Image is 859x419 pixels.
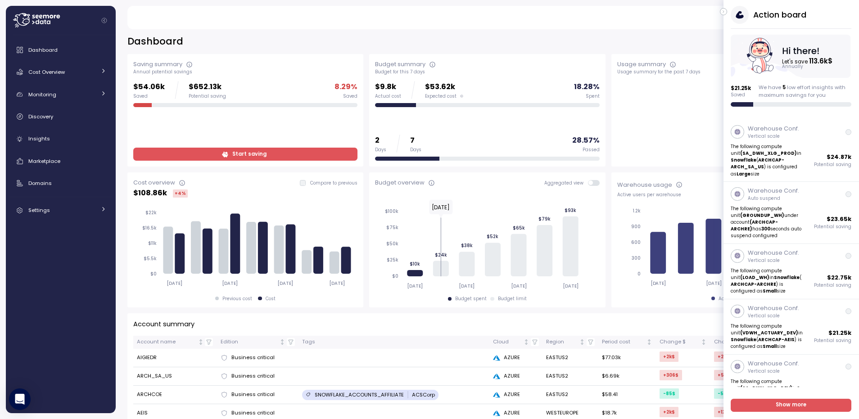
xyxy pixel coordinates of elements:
[748,133,799,140] p: Vertical scale
[731,157,785,170] strong: ARCHCAP-ARCH_SA_US
[375,69,599,75] div: Budget for this 7 days
[660,338,699,346] div: Change $
[493,372,539,380] div: AZURE
[782,84,786,91] span: 5
[810,56,833,66] tspan: 113.6k $
[387,257,398,263] tspan: $25k
[198,339,204,345] div: Not sorted
[493,354,539,362] div: AZURE
[28,180,52,187] span: Domains
[310,180,357,186] p: Compare to previous
[602,338,645,346] div: Period cost
[461,243,473,248] tspan: $38k
[829,329,852,338] p: $ 21.25k
[827,215,852,224] p: $ 23.65k
[231,372,275,380] span: Business critical
[231,391,275,399] span: Business critical
[748,195,799,202] p: Auto suspend
[189,93,226,99] div: Potential saving
[741,385,793,391] strong: (SA_DWH_XLG_DEV)
[385,208,398,214] tspan: $100k
[731,267,804,294] p: The following compute unit in ( ) is configured as size
[28,91,56,98] span: Monitoring
[145,210,157,216] tspan: $22k
[731,281,777,287] strong: ARCHCAP-ARCHRE
[150,271,157,277] tspan: $0
[762,226,771,232] strong: 300
[189,81,226,93] p: $652.13k
[487,234,499,239] tspan: $52k
[748,257,799,264] p: Vertical scale
[723,244,859,299] a: Warehouse Conf.Vertical scaleThe following compute unit(LOAD_WH)inSnowflake(ARCHCAP-ARCHRE) is co...
[455,296,487,302] div: Budget spent
[375,178,425,187] div: Budget overview
[386,225,398,230] tspan: $75k
[266,296,276,302] div: Cost
[343,93,357,99] div: Saved
[9,201,112,219] a: Settings
[748,304,799,313] p: Warehouse Conf.
[731,157,757,163] strong: Snowflake
[759,337,795,342] strong: ARCHCAP-AEIS
[701,339,707,345] div: Not sorted
[633,208,641,214] tspan: 1.2k
[598,367,656,386] td: $6.69k
[133,148,357,161] a: Start saving
[660,388,679,399] div: -85 $
[142,225,157,231] tspan: $16.5k
[731,378,804,412] p: The following compute unit in ( ) is configured as size
[137,338,196,346] div: Account name
[741,150,797,156] strong: (SA_DWH_XLG_PROD)
[741,212,785,218] strong: (GROUNDUP_WH)
[133,319,194,329] p: Account summary
[459,283,475,289] tspan: [DATE]
[637,271,641,277] tspan: 0
[28,135,50,142] span: Insights
[731,143,804,177] p: The following compute unit in ( ) is configured as size
[222,280,238,286] tspan: [DATE]
[498,296,527,302] div: Budget limit
[167,280,182,286] tspan: [DATE]
[783,56,833,66] text: Let's save
[9,152,112,170] a: Marketplace
[302,338,486,346] div: Tags
[763,288,777,294] strong: Small
[660,370,682,380] div: +306 $
[375,81,401,93] p: $9.8k
[335,81,357,93] p: 8.29 %
[133,367,217,386] td: ARCH_SA_US
[579,339,585,345] div: Not sorted
[133,93,165,99] div: Saved
[748,248,799,257] p: Warehouse Conf.
[660,407,678,417] div: +2k $
[759,84,852,99] div: We have low effort insights with maximum savings for you
[543,349,599,367] td: EASTUS2
[827,273,852,282] p: $ 22.75k
[617,192,841,198] div: Active users per warehouse
[9,174,112,192] a: Domains
[407,283,423,289] tspan: [DATE]
[513,225,525,230] tspan: $65k
[28,158,60,165] span: Marketplace
[493,391,539,399] div: AZURE
[538,216,551,222] tspan: $79k
[133,69,357,75] div: Annual potential savings
[814,338,852,344] p: Potential saving
[9,41,112,59] a: Dashboard
[723,355,859,417] a: Warehouse Conf.Vertical scaleThe following compute unit(SA_DWH_XLG_DEV)inSnowflake() is configure...
[392,273,398,279] tspan: $0
[432,203,450,211] text: [DATE]
[28,113,53,120] span: Discovery
[523,339,529,345] div: Not sorted
[544,180,588,186] span: Aggregated view
[543,367,599,386] td: EASTUS2
[731,92,751,98] p: Saved
[731,323,804,350] p: The following compute unit in ( ) is configured as size
[814,224,852,230] p: Potential saving
[489,336,543,349] th: CloudNot sorted
[222,296,252,302] div: Previous cost
[375,93,401,99] div: Actual cost
[723,299,859,355] a: Warehouse Conf.Vertical scaleThe following compute unit(VDWH_ACTUARY_DEV)inSnowflake(ARCHCAP-AEIS...
[774,275,800,280] strong: Snowflake
[375,135,386,147] p: 2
